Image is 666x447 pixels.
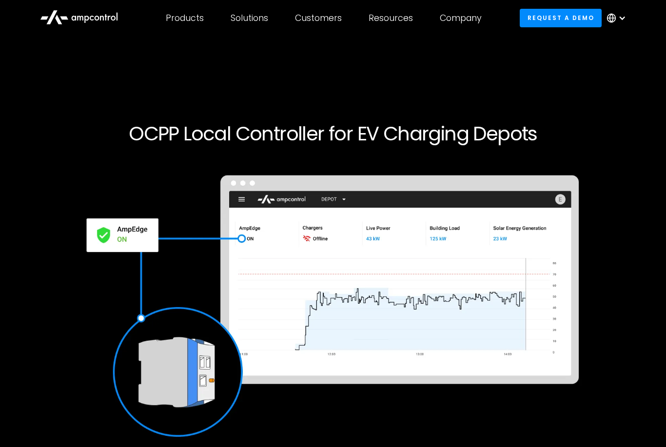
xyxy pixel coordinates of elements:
div: Solutions [231,13,268,23]
img: AmpEdge an OCPP local controller for on-site ev charging depots [81,169,585,444]
div: Products [166,13,204,23]
div: Customers [295,13,342,23]
a: Request a demo [520,9,602,27]
h1: OCPP Local Controller for EV Charging Depots [37,122,629,145]
div: Resources [369,13,413,23]
div: Company [440,13,482,23]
